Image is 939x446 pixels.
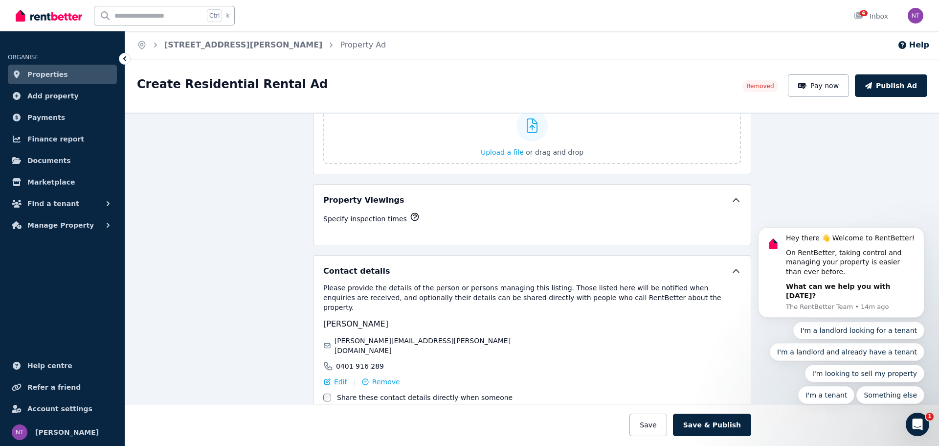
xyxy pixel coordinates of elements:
[27,155,71,166] span: Documents
[323,194,404,206] h5: Property Viewings
[27,360,72,372] span: Help centre
[908,8,923,23] img: nicholas tsatsos
[8,65,117,84] a: Properties
[323,265,390,277] h5: Contact details
[27,403,92,415] span: Account settings
[372,377,400,387] span: Remove
[27,69,68,80] span: Properties
[16,8,82,23] img: RentBetter
[743,140,939,420] iframe: Intercom notifications message
[27,176,75,188] span: Marketplace
[926,413,934,421] span: 1
[8,194,117,213] button: Find a tenant
[27,112,65,123] span: Payments
[226,12,229,20] span: k
[125,31,398,59] nav: Breadcrumb
[361,377,400,387] button: Remove
[855,74,927,97] button: Publish Ad
[8,172,117,192] a: Marketplace
[906,413,929,436] iframe: Intercom live chat
[323,319,388,329] span: [PERSON_NAME]
[137,76,328,92] h1: Create Residential Rental Ad
[207,9,222,22] span: Ctrl
[27,219,94,231] span: Manage Property
[336,361,384,371] span: 0401 916 289
[8,215,117,235] button: Manage Property
[334,377,347,387] span: Edit
[788,74,850,97] button: Pay now
[335,336,529,355] span: [PERSON_NAME][EMAIL_ADDRESS][PERSON_NAME][DOMAIN_NAME]
[526,148,583,156] span: or drag and drop
[27,198,79,210] span: Find a tenant
[8,356,117,376] a: Help centre
[8,129,117,149] a: Finance report
[8,151,117,170] a: Documents
[164,40,322,49] a: [STREET_ADDRESS][PERSON_NAME]
[353,377,356,387] span: |
[323,283,741,312] p: Please provide the details of the person or persons managing this listing. Those listed here will...
[12,424,27,440] img: nicholas tsatsos
[27,133,84,145] span: Finance report
[8,108,117,127] a: Payments
[8,377,117,397] a: Refer a friend
[8,86,117,106] a: Add property
[8,399,117,419] a: Account settings
[323,214,407,224] p: Specify inspection times
[481,148,524,156] span: Upload a file
[27,381,81,393] span: Refer a friend
[35,426,99,438] span: [PERSON_NAME]
[27,90,79,102] span: Add property
[8,54,39,61] span: ORGANISE
[337,393,529,412] label: Share these contact details directly when someone calls RentBetter about this property
[746,82,774,90] span: Removed
[854,11,888,21] div: Inbox
[629,414,667,436] button: Save
[340,40,386,49] a: Property Ad
[673,414,751,436] button: Save & Publish
[481,147,583,157] button: Upload a file or drag and drop
[897,39,929,51] button: Help
[860,10,868,16] span: 4
[323,377,347,387] button: Edit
